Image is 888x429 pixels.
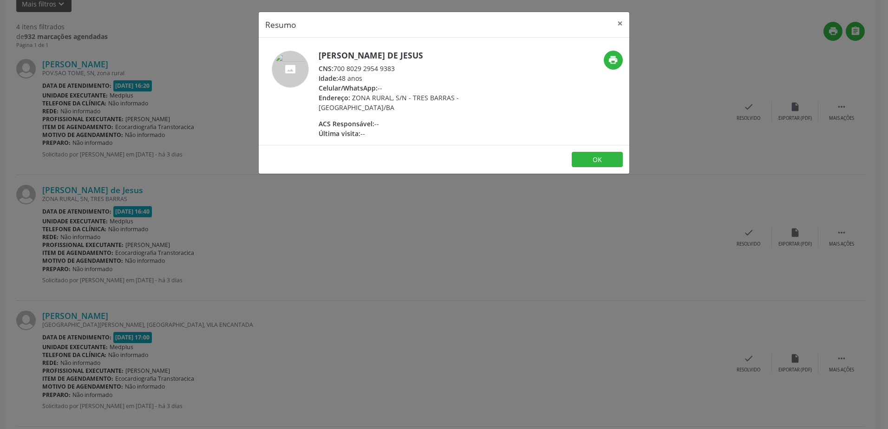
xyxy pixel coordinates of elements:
[319,64,499,73] div: 700 8029 2954 9383
[319,93,350,102] span: Endereço:
[604,51,623,70] button: print
[319,119,374,128] span: ACS Responsável:
[319,73,499,83] div: 48 anos
[319,119,499,129] div: --
[319,93,459,112] span: ZONA RURAL, S/N - TRES BARRAS - [GEOGRAPHIC_DATA]/BA
[319,51,499,60] h5: [PERSON_NAME] de Jesus
[319,74,338,83] span: Idade:
[265,19,296,31] h5: Resumo
[319,83,499,93] div: --
[611,12,629,35] button: Close
[608,55,618,65] i: print
[319,84,378,92] span: Celular/WhatsApp:
[319,129,360,138] span: Última visita:
[572,152,623,168] button: OK
[319,64,333,73] span: CNS:
[319,129,499,138] div: --
[272,51,309,88] img: accompaniment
